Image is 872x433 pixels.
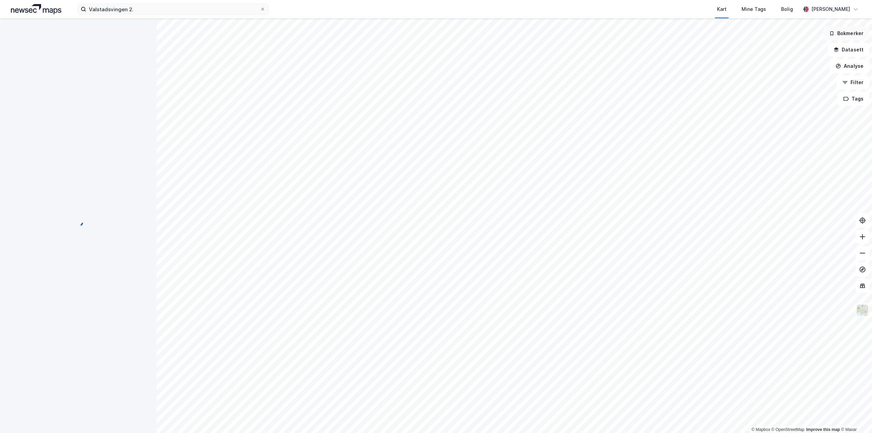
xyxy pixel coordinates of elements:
[751,427,770,432] a: Mapbox
[772,427,805,432] a: OpenStreetMap
[830,59,869,73] button: Analyse
[823,27,869,40] button: Bokmerker
[806,427,840,432] a: Improve this map
[828,43,869,57] button: Datasett
[856,304,869,317] img: Z
[838,92,869,106] button: Tags
[742,5,766,13] div: Mine Tags
[838,400,872,433] iframe: Chat Widget
[781,5,793,13] div: Bolig
[86,4,260,14] input: Søk på adresse, matrikkel, gårdeiere, leietakere eller personer
[717,5,727,13] div: Kart
[11,4,61,14] img: logo.a4113a55bc3d86da70a041830d287a7e.svg
[811,5,850,13] div: [PERSON_NAME]
[837,76,869,89] button: Filter
[73,216,84,227] img: spinner.a6d8c91a73a9ac5275cf975e30b51cfb.svg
